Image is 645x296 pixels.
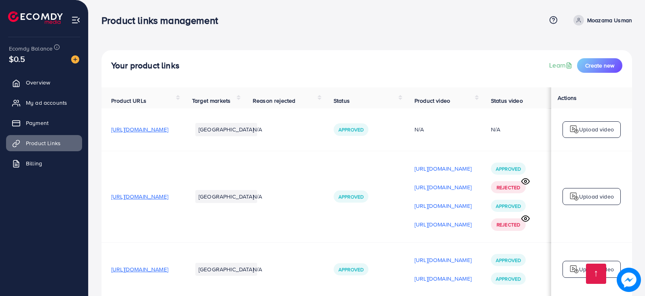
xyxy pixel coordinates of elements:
img: logo [569,264,579,274]
span: Ecomdy Balance [9,44,53,53]
a: Moazama Usman [570,15,632,25]
span: $0.5 [9,53,25,65]
p: Upload video [579,192,614,201]
li: [GEOGRAPHIC_DATA] [195,190,257,203]
p: [URL][DOMAIN_NAME] [414,220,472,229]
p: [URL][DOMAIN_NAME] [414,182,472,192]
div: N/A [414,125,472,133]
span: Actions [558,94,577,102]
span: Approved [496,165,521,172]
span: Target markets [192,97,231,105]
div: N/A [491,125,500,133]
a: Payment [6,115,82,131]
span: Status [334,97,350,105]
span: N/A [253,192,262,201]
span: Approved [496,275,521,282]
li: [GEOGRAPHIC_DATA] [195,263,257,276]
span: Billing [26,159,42,167]
span: N/A [253,125,262,133]
span: Approved [338,193,364,200]
span: Rejected [497,184,520,191]
p: [URL][DOMAIN_NAME] [414,274,472,283]
p: [URL][DOMAIN_NAME] [414,255,472,265]
img: menu [71,15,80,25]
span: Create new [585,61,614,70]
h4: Your product links [111,61,180,71]
img: image [71,55,79,63]
span: Approved [496,203,521,209]
p: Moazama Usman [587,15,632,25]
span: Status video [491,97,523,105]
a: Billing [6,155,82,171]
span: Payment [26,119,49,127]
span: Reason rejected [253,97,295,105]
p: Upload video [579,125,614,134]
p: Upload video [579,264,614,274]
a: Overview [6,74,82,91]
span: N/A [253,265,262,273]
img: logo [8,11,63,24]
span: Product Links [26,139,61,147]
span: Approved [338,266,364,273]
h3: Product links management [102,15,224,26]
img: logo [569,125,579,134]
a: Learn [549,61,574,70]
span: Approved [338,126,364,133]
span: [URL][DOMAIN_NAME] [111,265,168,273]
span: My ad accounts [26,99,67,107]
span: [URL][DOMAIN_NAME] [111,192,168,201]
a: My ad accounts [6,95,82,111]
span: Product video [414,97,450,105]
p: [URL][DOMAIN_NAME] [414,201,472,211]
img: image [618,269,639,290]
span: Approved [496,257,521,264]
img: logo [569,192,579,201]
a: Product Links [6,135,82,151]
span: Overview [26,78,50,87]
span: [URL][DOMAIN_NAME] [111,125,168,133]
li: [GEOGRAPHIC_DATA] [195,123,257,136]
span: Product URLs [111,97,146,105]
button: Create new [577,58,622,73]
p: [URL][DOMAIN_NAME] [414,164,472,173]
span: Rejected [497,221,520,228]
